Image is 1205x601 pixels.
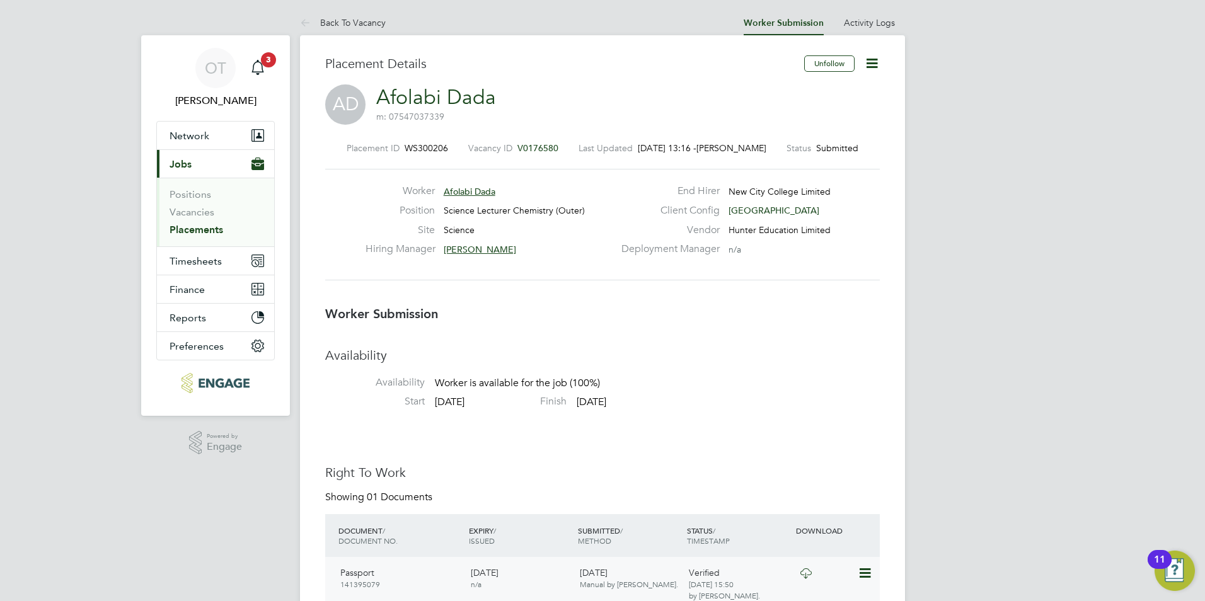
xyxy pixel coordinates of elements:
div: Passport [335,562,466,595]
span: AD [325,84,366,125]
label: Last Updated [579,142,633,154]
span: ISSUED [469,535,495,546]
span: m: 07547037339 [376,111,444,122]
a: Positions [170,188,211,200]
span: Olivia Triassi [156,93,275,108]
span: / [620,525,623,535]
span: / [383,525,385,535]
span: [GEOGRAPHIC_DATA] [729,205,819,216]
button: Unfollow [804,55,855,72]
span: Science Lecturer Chemistry (Outer) [444,205,585,216]
span: Science [444,224,475,236]
span: DOCUMENT NO. [338,535,398,546]
span: [DATE] 13:16 - [638,142,696,154]
button: Reports [157,304,274,331]
label: Availability [325,376,425,389]
a: OT[PERSON_NAME] [156,48,275,108]
span: 01 Documents [367,491,432,503]
div: EXPIRY [466,519,575,552]
button: Preferences [157,332,274,360]
span: [PERSON_NAME] [696,142,766,154]
h3: Availability [325,347,880,363]
label: Vendor [614,224,720,237]
span: Worker is available for the job (100%) [435,377,600,390]
span: Submitted [816,142,858,154]
a: Placements [170,224,223,236]
span: [DATE] [435,396,464,408]
span: 3 [261,52,276,67]
span: Verified [689,567,720,578]
a: Activity Logs [844,17,895,28]
nav: Main navigation [141,35,290,416]
a: Back To Vacancy [300,17,386,28]
span: Engage [207,442,242,452]
label: End Hirer [614,185,720,198]
span: [DATE] [577,396,606,408]
span: by [PERSON_NAME]. [689,590,760,600]
span: Timesheets [170,255,222,267]
span: n/a [729,244,741,255]
label: Position [366,204,435,217]
span: OT [205,60,226,76]
label: Deployment Manager [614,243,720,256]
span: WS300206 [405,142,448,154]
span: METHOD [578,535,611,546]
span: [PERSON_NAME] [444,244,516,255]
div: DOWNLOAD [793,519,880,542]
span: / [713,525,715,535]
img: huntereducation-logo-retina.png [182,373,249,393]
span: Finance [170,283,205,295]
div: 11 [1154,559,1165,576]
button: Open Resource Center, 11 new notifications [1155,551,1195,591]
h3: Placement Details [325,55,795,72]
span: Network [170,130,209,142]
span: Powered by [207,431,242,442]
div: DOCUMENT [335,519,466,552]
label: Start [325,395,425,408]
span: Preferences [170,340,224,352]
label: Vacancy ID [468,142,512,154]
span: Afolabi Dada [444,186,495,197]
label: Finish [467,395,567,408]
label: Status [787,142,811,154]
div: Jobs [157,178,274,246]
a: Afolabi Dada [376,85,496,110]
label: Site [366,224,435,237]
a: Vacancies [170,206,214,218]
div: SUBMITTED [575,519,684,552]
div: Showing [325,491,435,504]
label: Placement ID [347,142,400,154]
button: Finance [157,275,274,303]
button: Network [157,122,274,149]
span: n/a [471,579,481,589]
label: Hiring Manager [366,243,435,256]
button: Jobs [157,150,274,178]
span: Manual by [PERSON_NAME]. [580,579,678,589]
span: Hunter Education Limited [729,224,831,236]
div: [DATE] [575,562,684,595]
span: TIMESTAMP [687,535,730,546]
span: V0176580 [517,142,558,154]
span: 141395079 [340,579,380,589]
b: Worker Submission [325,306,438,321]
span: New City College Limited [729,186,831,197]
a: Worker Submission [744,18,824,28]
span: Jobs [170,158,192,170]
span: / [493,525,496,535]
span: [DATE] 15:50 [689,579,734,589]
a: Go to home page [156,373,275,393]
div: STATUS [684,519,793,552]
div: [DATE] [466,562,575,595]
a: 3 [245,48,270,88]
label: Client Config [614,204,720,217]
span: Reports [170,312,206,324]
h3: Right To Work [325,464,880,481]
a: Powered byEngage [189,431,243,455]
button: Timesheets [157,247,274,275]
label: Worker [366,185,435,198]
